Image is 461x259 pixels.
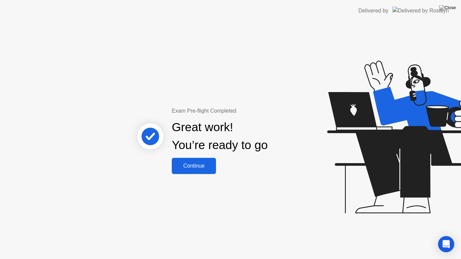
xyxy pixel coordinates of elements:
[392,7,449,15] img: Delivered by Rosalyn
[439,5,456,10] img: Close
[172,118,268,154] div: Great work! You’re ready to go
[172,107,311,115] div: Exam Pre-flight Completed
[172,158,216,174] button: Continue
[358,7,388,15] div: Delivered by
[438,236,454,252] div: Open Intercom Messenger
[174,163,214,169] div: Continue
